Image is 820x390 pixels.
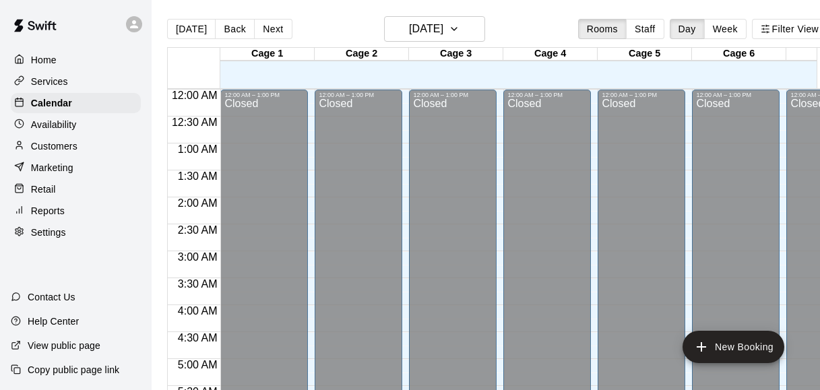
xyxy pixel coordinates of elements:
div: Cage 3 [409,48,503,61]
button: Week [704,19,747,39]
p: View public page [28,339,100,352]
a: Calendar [11,93,141,113]
button: Day [670,19,705,39]
button: add [683,331,784,363]
a: Reports [11,201,141,221]
p: Marketing [31,161,73,174]
div: Cage 6 [692,48,786,61]
a: Marketing [11,158,141,178]
span: 5:00 AM [175,359,221,370]
div: 12:00 AM – 1:00 PM [696,92,776,98]
p: Availability [31,118,77,131]
div: Cage 2 [315,48,409,61]
span: 3:30 AM [175,278,221,290]
span: 2:30 AM [175,224,221,236]
p: Retail [31,183,56,196]
span: 2:00 AM [175,197,221,209]
p: Services [31,75,68,88]
p: Copy public page link [28,363,119,377]
button: Back [215,19,255,39]
div: 12:00 AM – 1:00 PM [413,92,493,98]
button: Staff [626,19,664,39]
p: Help Center [28,315,79,328]
h6: [DATE] [409,20,443,38]
div: Cage 5 [598,48,692,61]
div: 12:00 AM – 1:00 PM [602,92,681,98]
span: 3:00 AM [175,251,221,263]
a: Customers [11,136,141,156]
p: Home [31,53,57,67]
div: Cage 4 [503,48,598,61]
a: Settings [11,222,141,242]
div: 12:00 AM – 1:00 PM [319,92,398,98]
button: [DATE] [384,16,485,42]
button: [DATE] [167,19,216,39]
p: Settings [31,226,66,239]
a: Services [11,71,141,92]
span: 4:30 AM [175,332,221,344]
span: 12:30 AM [168,117,221,128]
button: Next [254,19,292,39]
span: 12:00 AM [168,90,221,101]
button: Rooms [578,19,627,39]
div: Cage 1 [220,48,315,61]
span: 4:00 AM [175,305,221,317]
p: Customers [31,139,77,153]
p: Reports [31,204,65,218]
a: Retail [11,179,141,199]
p: Contact Us [28,290,75,304]
a: Availability [11,115,141,135]
p: Calendar [31,96,72,110]
a: Home [11,50,141,70]
div: 12:00 AM – 1:00 PM [507,92,587,98]
div: 12:00 AM – 1:00 PM [224,92,304,98]
span: 1:30 AM [175,170,221,182]
span: 1:00 AM [175,143,221,155]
